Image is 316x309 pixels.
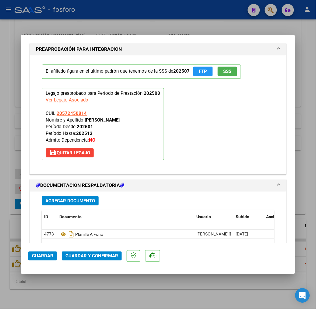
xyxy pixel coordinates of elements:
[236,215,250,219] span: Subido
[77,124,93,130] strong: 202501
[30,180,286,192] mat-expansion-panel-header: DOCUMENTACIÓN RESPALDATORIA
[199,69,207,74] span: FTP
[59,232,103,237] span: Planilla A Fono
[28,252,57,261] button: Guardar
[49,149,57,156] mat-icon: save
[194,211,233,224] datatable-header-cell: Usuario
[62,252,122,261] button: Guardar y Confirmar
[89,138,95,143] strong: NO
[144,91,160,96] strong: 202508
[196,215,211,219] span: Usuario
[223,69,232,74] span: SSS
[57,211,194,224] datatable-header-cell: Documento
[42,211,57,224] datatable-header-cell: ID
[59,215,82,219] span: Documento
[236,232,248,237] span: [DATE]
[42,65,241,79] p: El afiliado figura en el ultimo padrón que tenemos de la SSS de
[36,182,124,189] h1: DOCUMENTACIÓN RESPALDATORIA
[30,43,286,56] mat-expansion-panel-header: PREAPROBACIÓN PARA INTEGRACION
[218,67,237,76] button: SSS
[44,215,48,219] span: ID
[46,111,120,143] span: CUIL: Nombre y Apellido: Período Desde: Período Hasta: Admite Dependencia:
[67,230,75,239] i: Descargar documento
[46,97,88,104] div: Ver Legajo Asociado
[295,288,310,303] div: Open Intercom Messenger
[45,198,95,204] span: Agregar Documento
[57,111,87,116] span: 20572450814
[42,88,164,160] p: Legajo preaprobado para Período de Prestación:
[42,196,99,206] button: Agregar Documento
[193,67,213,76] button: FTP
[44,232,54,237] span: 4773
[233,211,264,224] datatable-header-cell: Subido
[32,253,53,259] span: Guardar
[264,211,294,224] datatable-header-cell: Acción
[36,46,122,53] h1: PREAPROBACIÓN PARA INTEGRACION
[49,150,90,156] span: Quitar Legajo
[65,253,118,259] span: Guardar y Confirmar
[266,215,279,219] span: Acción
[76,131,93,136] strong: 202512
[30,56,286,174] div: PREAPROBACIÓN PARA INTEGRACION
[46,149,94,158] button: Quitar Legajo
[173,69,190,74] strong: 202507
[85,118,120,123] strong: [PERSON_NAME]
